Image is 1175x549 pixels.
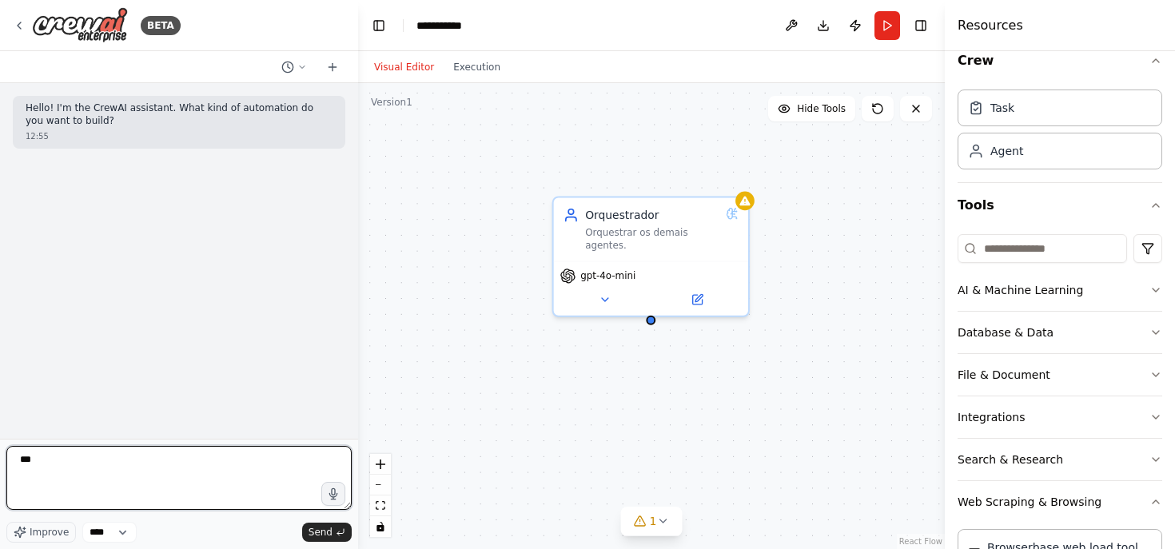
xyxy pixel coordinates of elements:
[30,526,69,539] span: Improve
[990,143,1023,159] div: Agent
[370,475,391,495] button: zoom out
[321,482,345,506] button: Click to speak your automation idea
[650,513,657,529] span: 1
[368,14,390,37] button: Hide left sidebar
[302,523,352,542] button: Send
[958,354,1162,396] button: File & Document
[32,7,128,43] img: Logo
[370,454,391,475] button: zoom in
[958,83,1162,182] div: Crew
[320,58,345,77] button: Start a new chat
[768,96,855,121] button: Hide Tools
[370,516,391,537] button: toggle interactivity
[370,454,391,537] div: React Flow controls
[364,58,444,77] button: Visual Editor
[899,537,942,546] a: React Flow attribution
[958,312,1162,353] button: Database & Data
[416,18,484,34] nav: breadcrumb
[580,269,635,282] span: gpt-4o-mini
[275,58,313,77] button: Switch to previous chat
[910,14,932,37] button: Hide right sidebar
[958,396,1162,438] button: Integrations
[26,130,333,142] div: 12:55
[6,522,76,543] button: Improve
[652,290,742,309] button: Open in side panel
[371,96,412,109] div: Version 1
[621,507,683,536] button: 1
[141,16,181,35] div: BETA
[990,100,1014,116] div: Task
[958,38,1162,83] button: Crew
[370,495,391,516] button: fit view
[797,102,846,115] span: Hide Tools
[552,196,750,316] div: OrquestradorOrquestrar os demais agentes.gpt-4o-mini
[958,269,1162,311] button: AI & Machine Learning
[958,481,1162,523] button: Web Scraping & Browsing
[958,183,1162,228] button: Tools
[309,526,333,539] span: Send
[958,439,1162,480] button: Search & Research
[585,207,719,223] div: Orquestrador
[585,226,719,252] div: Orquestrar os demais agentes.
[26,102,333,127] p: Hello! I'm the CrewAI assistant. What kind of automation do you want to build?
[444,58,510,77] button: Execution
[958,16,1023,35] h4: Resources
